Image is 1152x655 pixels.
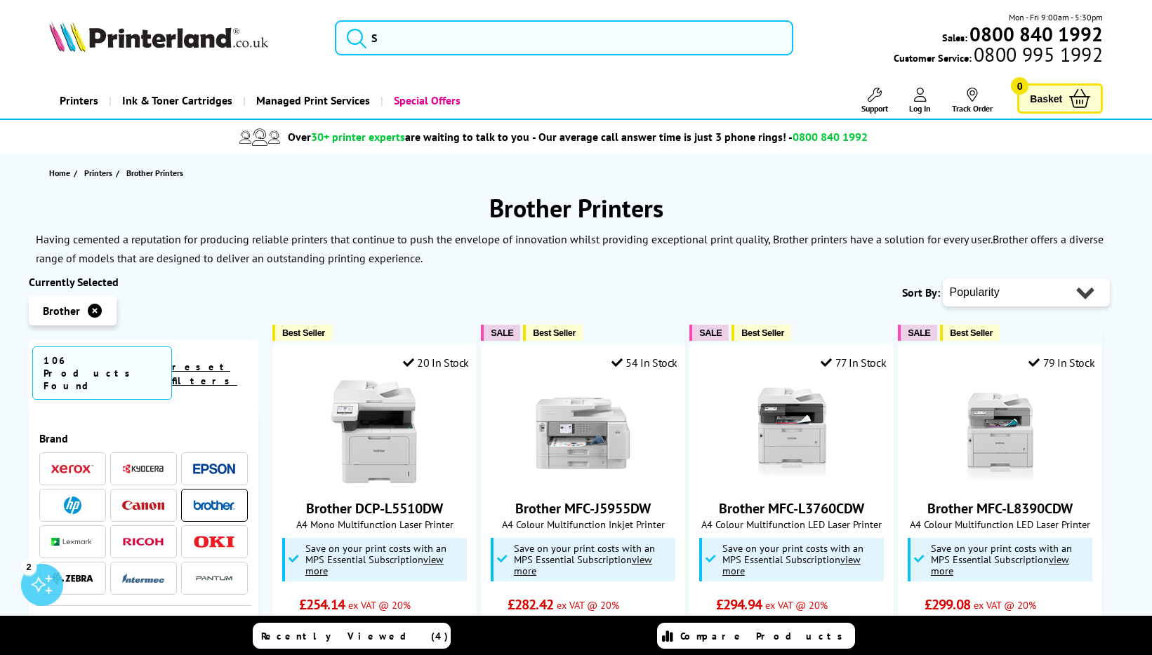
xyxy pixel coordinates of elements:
[109,83,243,119] a: Ink & Toner Cartridges
[172,360,237,387] a: reset filters
[272,325,332,341] button: Best Seller
[280,518,469,531] span: A4 Mono Multifunction Laser Printer
[49,166,74,180] a: Home
[305,553,444,577] u: view more
[122,464,164,474] img: Kyocera
[39,431,249,445] div: Brand
[51,538,93,546] img: Lexmark
[948,474,1053,488] a: Brother MFC-L8390CDW
[193,500,235,510] img: Brother
[972,48,1103,61] span: 0800 995 1992
[731,325,791,341] button: Best Seller
[1028,356,1094,370] div: 79 In Stock
[909,88,931,114] a: Log In
[611,356,677,370] div: 54 In Stock
[261,630,449,642] span: Recently Viewed (4)
[699,327,722,338] span: SALE
[741,327,784,338] span: Best Seller
[306,499,443,518] a: Brother DCP-L5510DW
[299,614,345,632] span: £304.97
[925,614,970,632] span: £358.90
[51,464,93,474] img: Xerox
[689,325,729,341] button: SALE
[243,83,380,119] a: Managed Print Services
[49,21,318,55] a: Printerland Logo
[898,325,937,341] button: SALE
[908,327,930,338] span: SALE
[305,541,446,577] span: Save on your print costs with an MPS Essential Subscription
[491,327,513,338] span: SALE
[253,623,451,649] a: Recently Viewed (4)
[193,497,235,514] a: Brother
[557,598,619,612] span: ex VAT @ 20%
[531,474,636,488] a: Brother MFC-J5955DW
[122,538,164,546] img: Ricoh
[967,27,1103,41] a: 0800 840 1992
[861,88,888,114] a: Support
[716,595,762,614] span: £294.94
[282,327,325,338] span: Best Seller
[894,48,1103,65] span: Customer Service:
[122,497,164,514] a: Canon
[906,518,1094,531] span: A4 Colour Multifunction LED Laser Printer
[1017,83,1103,114] a: Basket 0
[193,460,235,478] a: Epson
[32,346,173,400] span: 106 Products Found
[51,533,93,551] a: Lexmark
[697,518,886,531] span: A4 Colour Multifunction LED Laser Printer
[532,130,868,144] span: - Our average call answer time is just 3 phone rings! -
[722,553,861,577] u: view more
[193,570,235,587] img: Pantum
[64,497,81,514] img: HP
[489,518,677,531] span: A4 Colour Multifunction Inkjet Printer
[902,285,940,299] span: Sort By:
[51,569,93,587] a: Zebra
[43,304,80,318] span: Brother
[380,83,471,119] a: Special Offers
[821,356,886,370] div: 77 In Stock
[193,533,235,551] a: OKI
[122,574,164,583] img: Intermec
[931,541,1072,577] span: Save on your print costs with an MPS Essential Subscription
[49,21,268,52] img: Printerland Logo
[122,501,164,510] img: Canon
[122,83,232,119] span: Ink & Toner Cartridges
[84,166,116,180] a: Printers
[739,380,845,485] img: Brother MFC-L3760CDW
[657,623,855,649] a: Compare Products
[950,327,993,338] span: Best Seller
[122,569,164,587] a: Intermec
[514,553,652,577] u: view more
[925,595,970,614] span: £299.08
[403,356,469,370] div: 20 In Stock
[948,380,1053,485] img: Brother MFC-L8390CDW
[299,595,345,614] span: £254.14
[481,325,520,341] button: SALE
[29,275,259,289] div: Currently Selected
[765,598,828,612] span: ex VAT @ 20%
[940,325,1000,341] button: Best Seller
[84,166,112,180] span: Printers
[533,327,576,338] span: Best Seller
[193,464,235,474] img: Epson
[861,103,888,114] span: Support
[122,533,164,551] a: Ricoh
[680,630,850,642] span: Compare Products
[193,536,235,548] img: OKI
[1030,89,1062,108] span: Basket
[322,380,428,485] img: Brother DCP-L5510DW
[719,499,864,518] a: Brother MFC-L3760CDW
[531,380,636,485] img: Brother MFC-J5955DW
[508,595,553,614] span: £282.42
[1009,11,1103,24] span: Mon - Fri 9:00am - 5:30pm
[927,499,1073,518] a: Brother MFC-L8390CDW
[51,460,93,478] a: Xerox
[716,614,762,632] span: £353.93
[322,474,428,488] a: Brother DCP-L5510DW
[974,598,1036,612] span: ex VAT @ 20%
[739,474,845,488] a: Brother MFC-L3760CDW
[793,130,868,144] span: 0800 840 1992
[952,88,993,114] a: Track Order
[51,497,93,514] a: HP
